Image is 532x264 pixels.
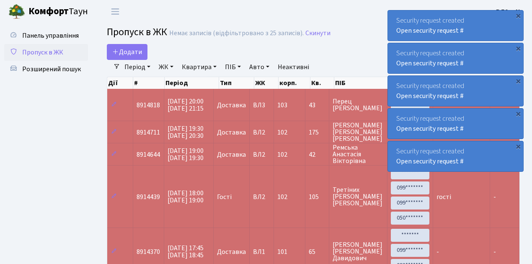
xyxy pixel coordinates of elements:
[165,77,220,89] th: Період
[436,192,451,202] span: гості
[22,48,63,57] span: Пропуск в ЖК
[137,247,160,256] span: 8914370
[253,129,270,136] span: ВЛ2
[178,60,220,74] a: Квартира
[388,109,523,139] div: Security request created
[496,7,522,16] b: ВЛ2 -. К.
[133,77,164,89] th: #
[277,150,287,159] span: 102
[217,248,246,255] span: Доставка
[168,97,204,113] span: [DATE] 20:00 [DATE] 21:15
[334,77,393,89] th: ПІБ
[168,146,204,163] span: [DATE] 19:00 [DATE] 19:30
[279,77,310,89] th: корп.
[121,60,154,74] a: Період
[309,248,325,255] span: 65
[514,77,522,85] div: ×
[277,247,287,256] span: 101
[168,189,204,205] span: [DATE] 18:00 [DATE] 19:00
[309,151,325,158] span: 42
[254,77,279,89] th: ЖК
[4,27,88,44] a: Панель управління
[28,5,88,19] span: Таун
[277,192,287,202] span: 102
[493,247,496,256] span: -
[493,192,496,202] span: -
[107,77,133,89] th: Дії
[28,5,69,18] b: Комфорт
[436,247,439,256] span: -
[396,124,464,133] a: Open security request #
[309,194,325,200] span: 105
[274,60,312,74] a: Неактивні
[8,3,25,20] img: logo.png
[137,192,160,202] span: 8914439
[396,26,464,35] a: Open security request #
[219,77,254,89] th: Тип
[4,44,88,61] a: Пропуск в ЖК
[333,98,384,111] span: Перец [PERSON_NAME]
[388,141,523,171] div: Security request created
[277,128,287,137] span: 102
[333,186,384,207] span: Третіних [PERSON_NAME] [PERSON_NAME]
[107,25,167,39] span: Пропуск в ЖК
[217,194,232,200] span: Гості
[169,29,304,37] div: Немає записів (відфільтровано з 25 записів).
[137,128,160,137] span: 8914711
[137,150,160,159] span: 8914644
[333,122,384,142] span: [PERSON_NAME] [PERSON_NAME] [PERSON_NAME]
[222,60,244,74] a: ПІБ
[4,61,88,78] a: Розширений пошук
[277,101,287,110] span: 103
[388,43,523,73] div: Security request created
[105,5,126,18] button: Переключити навігацію
[168,124,204,140] span: [DATE] 19:30 [DATE] 20:30
[246,60,273,74] a: Авто
[514,44,522,52] div: ×
[396,91,464,101] a: Open security request #
[388,10,523,41] div: Security request created
[253,248,270,255] span: ВЛ1
[137,101,160,110] span: 8914818
[305,29,331,37] a: Скинути
[112,47,142,57] span: Додати
[333,241,384,261] span: [PERSON_NAME] [PERSON_NAME] Давидович
[168,243,204,260] span: [DATE] 17:45 [DATE] 18:45
[309,102,325,109] span: 43
[253,194,270,200] span: ВЛ2
[22,31,79,40] span: Панель управління
[309,129,325,136] span: 175
[396,157,464,166] a: Open security request #
[217,129,246,136] span: Доставка
[496,7,522,17] a: ВЛ2 -. К.
[155,60,177,74] a: ЖК
[333,144,384,164] span: Ремська Анастасія Вікторівна
[22,65,81,74] span: Розширений пошук
[514,11,522,20] div: ×
[253,102,270,109] span: ВЛ3
[396,59,464,68] a: Open security request #
[217,151,246,158] span: Доставка
[217,102,246,109] span: Доставка
[514,142,522,150] div: ×
[514,109,522,118] div: ×
[310,77,334,89] th: Кв.
[388,76,523,106] div: Security request created
[107,44,147,60] a: Додати
[253,151,270,158] span: ВЛ2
